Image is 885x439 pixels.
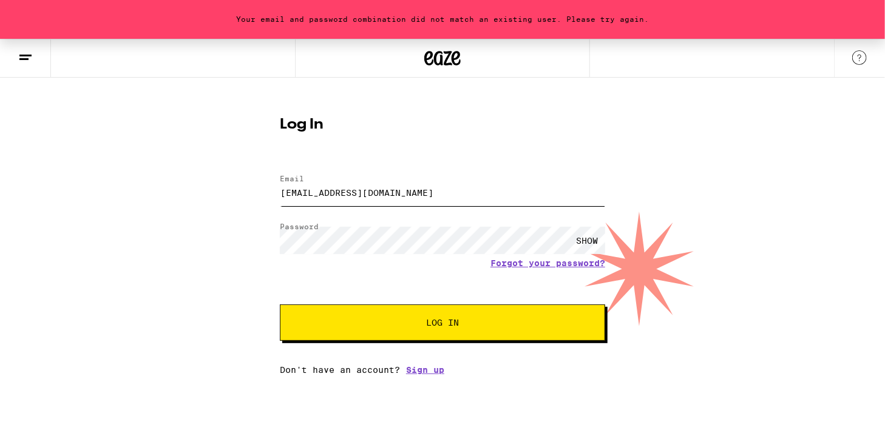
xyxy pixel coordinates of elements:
input: Email [280,179,605,206]
span: Log In [426,318,459,327]
div: SHOW [569,227,605,254]
span: Hi. Need any help? [7,8,87,18]
a: Forgot your password? [490,258,605,268]
h1: Log In [280,118,605,132]
div: Don't have an account? [280,365,605,375]
a: Sign up [406,365,444,375]
button: Log In [280,304,605,341]
label: Email [280,175,304,183]
label: Password [280,223,319,230]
